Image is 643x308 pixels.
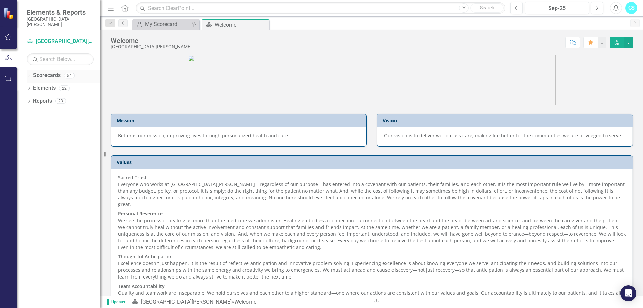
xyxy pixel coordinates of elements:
[132,298,367,306] div: »
[27,53,94,65] input: Search Below...
[118,210,163,217] strong: Personal Reverence
[118,253,173,260] strong: Thoughtful Anticipation
[33,72,61,79] a: Scorecards
[118,283,165,289] strong: Team Accountability
[118,282,626,304] p: Quality and teamwork are inseparable. We hold ourselves and each other to a higher standard—one w...
[480,5,494,10] span: Search
[27,16,94,27] small: [GEOGRAPHIC_DATA][PERSON_NAME]
[625,2,637,14] button: CS
[117,118,363,123] h3: Mission
[188,55,556,105] img: SJRMC%20new%20logo%203.jpg
[470,3,504,13] button: Search
[118,174,147,181] strong: Sacred Trust
[3,7,15,19] img: ClearPoint Strategy
[55,98,66,104] div: 23
[215,21,267,29] div: Welcome
[33,84,56,92] a: Elements
[234,299,256,305] div: Welcome
[64,73,75,78] div: 54
[384,132,626,139] p: Our vision is to deliver world class care; making life better for the communities we are privileg...
[118,132,359,139] p: Better is our mission, improving lives through personalized health and care.
[27,8,94,16] span: Elements & Reports
[118,174,626,209] p: Everyone who works at [GEOGRAPHIC_DATA][PERSON_NAME]—regardless of our purpose—has entered into a...
[136,2,505,14] input: Search ClearPoint...
[111,37,192,44] div: Welcome
[27,38,94,45] a: [GEOGRAPHIC_DATA][PERSON_NAME]
[118,209,626,252] p: We see the process of healing as more than the medicine we administer. Healing embodies a connect...
[59,85,70,91] div: 22
[33,97,52,105] a: Reports
[141,299,232,305] a: [GEOGRAPHIC_DATA][PERSON_NAME]
[134,20,189,28] a: My Scorecard
[383,118,629,123] h3: Vision
[118,252,626,282] p: Excellence doesn't just happen. It is the result of reflective anticipation and innovative proble...
[107,299,128,305] span: Updater
[525,2,589,14] button: Sep-25
[111,44,192,49] div: [GEOGRAPHIC_DATA][PERSON_NAME]
[620,285,636,301] div: Open Intercom Messenger
[145,20,189,28] div: My Scorecard
[527,4,587,12] div: Sep-25
[117,160,629,165] h3: Values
